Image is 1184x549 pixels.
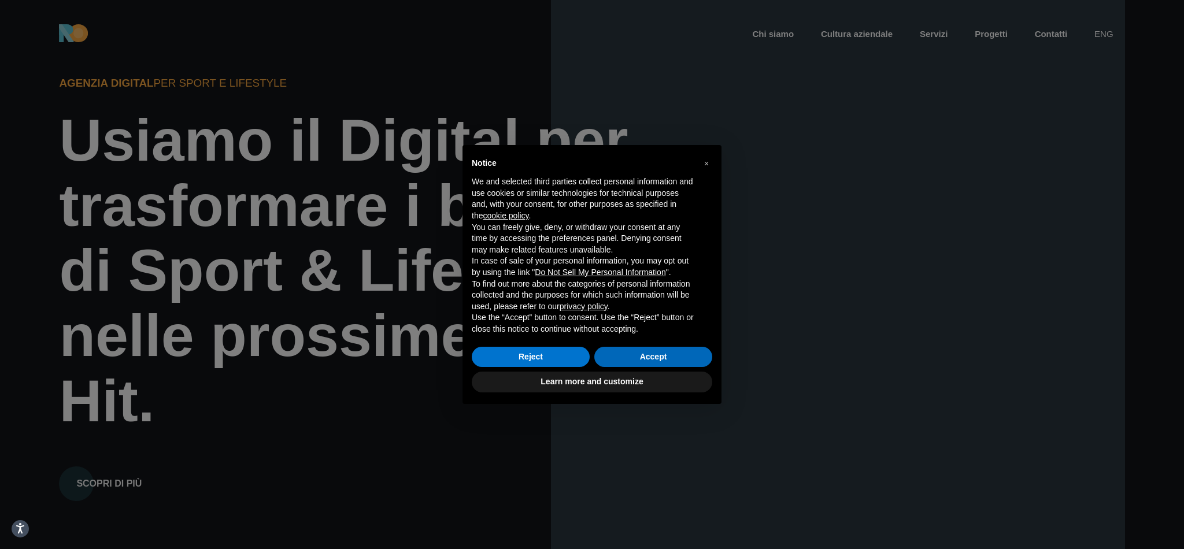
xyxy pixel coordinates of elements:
[472,279,694,313] p: To find out more about the categories of personal information collected and the purposes for whic...
[472,312,694,335] p: Use the “Accept” button to consent. Use the “Reject” button or close this notice to continue with...
[560,302,608,311] a: privacy policy
[697,154,716,173] button: Close this notice
[472,255,694,278] p: In case of sale of your personal information, you may opt out by using the link " ".
[535,267,665,279] button: Do Not Sell My Personal Information
[704,159,709,168] span: ×
[472,222,694,256] p: You can freely give, deny, or withdraw your consent at any time by accessing the preferences pane...
[472,159,694,167] h2: Notice
[594,347,712,368] button: Accept
[472,347,590,368] button: Reject
[483,211,528,220] a: cookie policy
[472,372,712,392] button: Learn more and customize
[472,176,694,221] p: We and selected third parties collect personal information and use cookies or similar technologie...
